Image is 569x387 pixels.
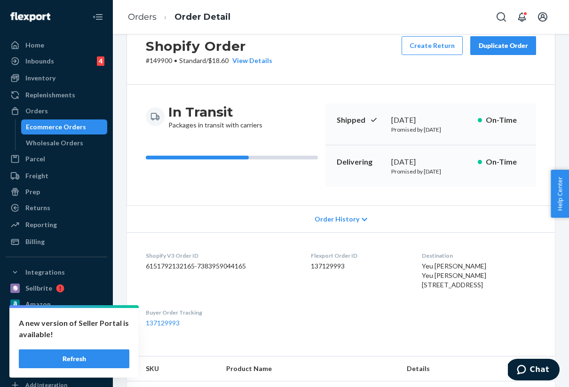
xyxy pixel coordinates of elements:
[478,41,528,50] div: Duplicate Order
[492,8,511,26] button: Open Search Box
[179,56,206,64] span: Standard
[174,12,230,22] a: Order Detail
[6,184,107,199] a: Prep
[25,154,45,164] div: Parcel
[486,157,525,167] p: On-Time
[513,8,531,26] button: Open notifications
[25,171,48,181] div: Freight
[6,87,107,103] a: Replenishments
[26,138,83,148] div: Wholesale Orders
[146,319,180,327] a: 137129993
[21,119,108,134] a: Ecommerce Orders
[493,356,555,381] th: Qty
[25,203,50,213] div: Returns
[315,214,359,224] span: Order History
[533,8,552,26] button: Open account menu
[25,73,55,83] div: Inventory
[422,252,536,260] dt: Destination
[508,359,560,382] iframe: Opens a widget where you can chat to one of our agents
[486,115,525,126] p: On-Time
[6,168,107,183] a: Freight
[25,300,51,309] div: Amazon
[337,157,384,167] p: Delivering
[391,115,470,126] div: [DATE]
[146,36,272,56] h2: Shopify Order
[19,317,129,340] p: A new version of Seller Portal is available!
[391,126,470,134] p: Promised by [DATE]
[6,103,107,118] a: Orders
[25,237,45,246] div: Billing
[6,297,107,312] a: Amazon
[25,284,52,293] div: Sellbrite
[25,90,75,100] div: Replenishments
[97,56,104,66] div: 4
[25,40,44,50] div: Home
[25,106,48,116] div: Orders
[6,200,107,215] a: Returns
[25,56,54,66] div: Inbounds
[311,252,407,260] dt: Flexport Order ID
[6,54,107,69] a: Inbounds4
[6,234,107,249] a: Billing
[470,36,536,55] button: Duplicate Order
[6,151,107,166] a: Parcel
[120,3,238,31] ol: breadcrumbs
[6,281,107,296] a: Sellbrite
[25,220,57,229] div: Reporting
[146,308,296,316] dt: Buyer Order Tracking
[391,167,470,175] p: Promised by [DATE]
[174,56,177,64] span: •
[6,345,107,360] a: Walmart
[6,217,107,232] a: Reporting
[6,329,107,344] a: Shopify
[402,36,463,55] button: Create Return
[311,261,407,271] dd: 137129993
[10,12,50,22] img: Flexport logo
[19,349,129,368] button: Refresh
[6,71,107,86] a: Inventory
[6,361,107,376] a: BigCommerce
[6,265,107,280] button: Integrations
[399,356,493,381] th: Details
[168,103,262,130] div: Packages in transit with carriers
[6,38,107,53] a: Home
[26,122,86,132] div: Ecommerce Orders
[21,135,108,150] a: Wholesale Orders
[25,268,65,277] div: Integrations
[551,170,569,218] button: Help Center
[25,187,40,197] div: Prep
[337,115,384,126] p: Shipped
[128,12,157,22] a: Orders
[168,103,262,120] h3: In Transit
[229,56,272,65] button: View Details
[391,157,470,167] div: [DATE]
[219,356,399,381] th: Product Name
[422,262,486,289] span: Yeu [PERSON_NAME] Yeu [PERSON_NAME] [STREET_ADDRESS]
[146,56,272,65] p: # 149900 / $18.60
[6,313,107,328] a: Etsy
[146,261,296,271] dd: 6151792132165-7383959044165
[127,356,219,381] th: SKU
[88,8,107,26] button: Close Navigation
[146,252,296,260] dt: Shopify V3 Order ID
